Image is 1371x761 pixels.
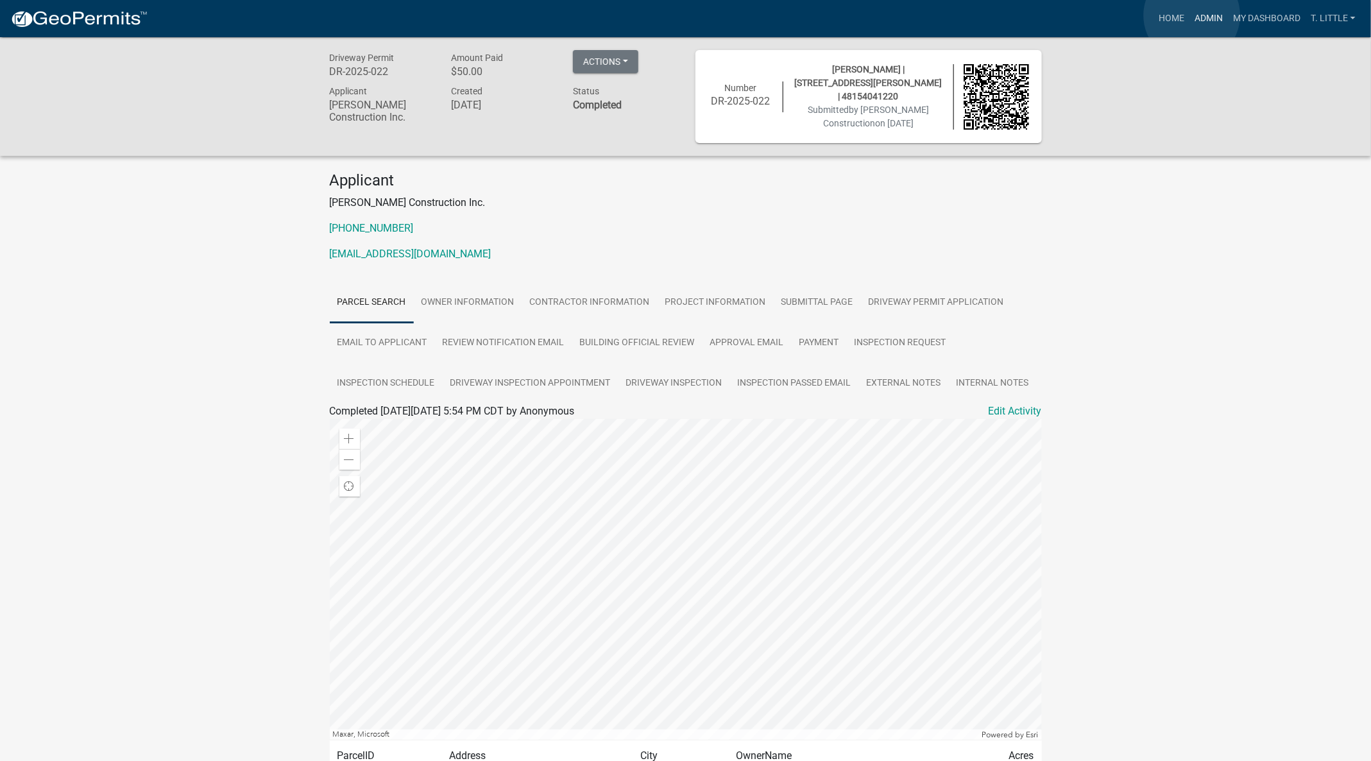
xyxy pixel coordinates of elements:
a: Owner Information [414,282,522,323]
span: Completed [DATE][DATE] 5:54 PM CDT by Anonymous [330,405,575,417]
span: Submitted on [DATE] [808,105,929,128]
h6: DR-2025-022 [330,65,432,78]
a: [PHONE_NUMBER] [330,222,414,234]
a: Internal Notes [949,363,1037,404]
a: Esri [1026,730,1039,739]
a: Driveway Inspection [618,363,730,404]
span: by [PERSON_NAME] Construction [823,105,929,128]
h6: [DATE] [451,99,554,111]
a: Approval Email [703,323,792,364]
a: Driveway Permit Application [861,282,1012,323]
p: [PERSON_NAME] Construction Inc. [330,195,1042,210]
h6: $50.00 [451,65,554,78]
a: External Notes [859,363,949,404]
a: Admin [1189,6,1228,31]
a: Home [1154,6,1189,31]
a: T. Little [1306,6,1361,31]
a: Driveway Inspection Appointment [443,363,618,404]
div: Maxar, Microsoft [330,730,979,740]
span: [PERSON_NAME] | [STREET_ADDRESS][PERSON_NAME] | 48154041220 [795,64,942,101]
span: Number [724,83,756,93]
div: Powered by [979,730,1042,740]
a: [EMAIL_ADDRESS][DOMAIN_NAME] [330,248,491,260]
a: Edit Activity [989,404,1042,419]
a: Inspection Request [847,323,954,364]
a: Building Official Review [572,323,703,364]
span: Status [573,86,599,96]
h6: [PERSON_NAME] Construction Inc. [330,99,432,123]
h6: DR-2025-022 [708,95,774,107]
a: Contractor Information [522,282,658,323]
div: Zoom out [339,449,360,470]
span: Driveway Permit [330,53,395,63]
a: Email to Applicant [330,323,435,364]
a: Payment [792,323,847,364]
div: Zoom in [339,429,360,449]
a: Inspection Passed Email [730,363,859,404]
div: Find my location [339,476,360,497]
a: Project Information [658,282,774,323]
a: Parcel search [330,282,414,323]
a: Inspection Schedule [330,363,443,404]
h4: Applicant [330,171,1042,190]
a: Review Notification Email [435,323,572,364]
strong: Completed [573,99,622,111]
img: QR code [964,64,1029,130]
span: Created [451,86,482,96]
button: Actions [573,50,638,73]
a: Submittal Page [774,282,861,323]
span: Amount Paid [451,53,503,63]
span: Applicant [330,86,368,96]
a: My Dashboard [1228,6,1306,31]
